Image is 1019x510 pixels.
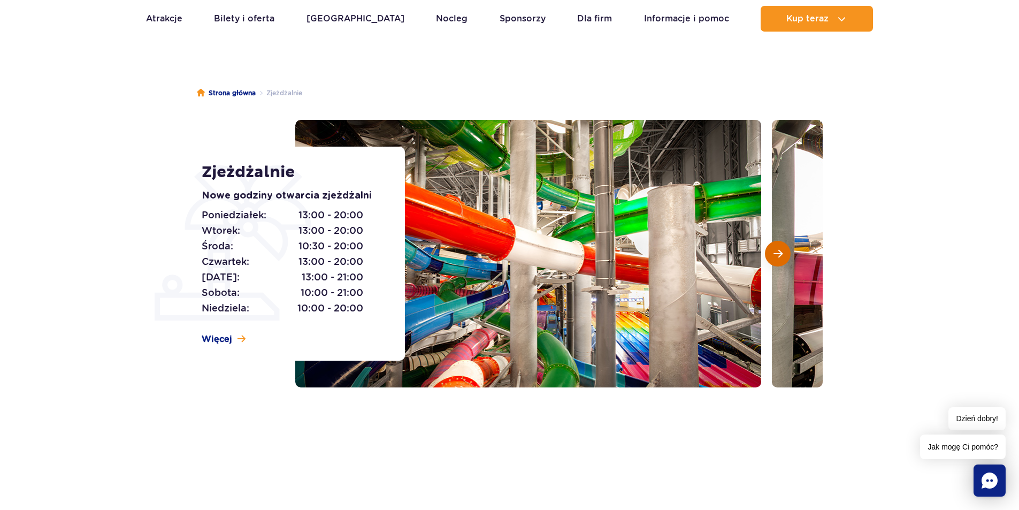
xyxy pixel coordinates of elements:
button: Następny slajd [765,241,791,267]
span: Sobota: [202,285,240,300]
span: 10:00 - 20:00 [297,301,363,316]
div: Chat [974,465,1006,497]
span: Środa: [202,239,233,254]
span: 10:00 - 21:00 [301,285,363,300]
a: Bilety i oferta [214,6,274,32]
span: Więcej [202,333,232,345]
a: Strona główna [197,88,256,98]
a: [GEOGRAPHIC_DATA] [307,6,404,32]
span: Jak mogę Ci pomóc? [920,435,1006,459]
a: Sponsorzy [500,6,546,32]
a: Informacje i pomoc [644,6,729,32]
span: Czwartek: [202,254,249,269]
li: Zjeżdżalnie [256,88,302,98]
span: Poniedziałek: [202,208,266,223]
span: 13:00 - 20:00 [298,223,363,238]
span: 10:30 - 20:00 [298,239,363,254]
span: Kup teraz [786,14,829,24]
span: Dzień dobry! [948,407,1006,430]
span: [DATE]: [202,270,240,285]
button: Kup teraz [761,6,873,32]
span: 13:00 - 20:00 [298,254,363,269]
span: 13:00 - 21:00 [302,270,363,285]
a: Dla firm [577,6,612,32]
span: Wtorek: [202,223,240,238]
span: Niedziela: [202,301,249,316]
a: Więcej [202,333,246,345]
a: Nocleg [436,6,468,32]
a: Atrakcje [146,6,182,32]
p: Nowe godziny otwarcia zjeżdżalni [202,188,381,203]
h1: Zjeżdżalnie [202,163,381,182]
span: 13:00 - 20:00 [298,208,363,223]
